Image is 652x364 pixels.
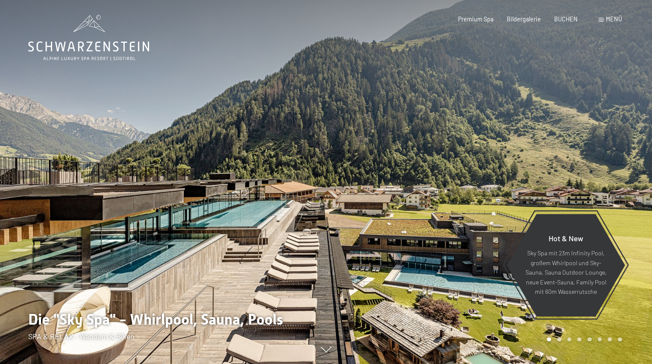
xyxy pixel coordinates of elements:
[618,337,622,342] div: Carousel Page 8
[547,337,551,342] div: Carousel Page 1 (Current Slide)
[544,337,622,342] div: Carousel Pagination
[557,337,561,342] div: Carousel Page 2
[606,15,622,23] span: Menü
[554,15,578,23] a: BUCHEN
[598,337,602,342] div: Carousel Page 6
[587,337,592,342] div: Carousel Page 5
[549,234,583,243] span: Hot & New
[567,337,572,342] div: Carousel Page 3
[608,337,612,342] div: Carousel Page 7
[507,15,541,23] a: Bildergalerie
[525,249,607,297] p: Sky Spa mit 23m Infinity Pool, großem Whirlpool und Sky-Sauna, Sauna Outdoor Lounge, neue Event-S...
[577,337,582,342] div: Carousel Page 4
[506,213,626,317] a: Hot & New Sky Spa mit 23m Infinity Pool, großem Whirlpool und Sky-Sauna, Sauna Outdoor Lounge, ne...
[458,15,493,23] a: Premium Spa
